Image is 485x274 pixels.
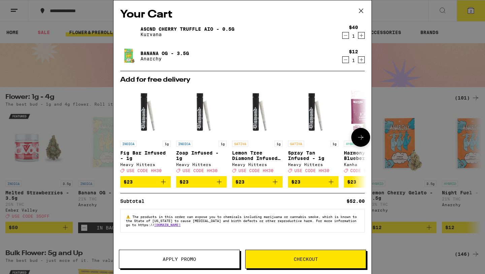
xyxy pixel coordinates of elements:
p: 1g [330,141,338,147]
button: Add to bag [288,176,338,188]
img: Heavy Hitters - Spray Tan Infused - 1g [288,87,338,137]
span: $23 [291,179,300,185]
p: Lemon Tree Diamond Infused - 1g [232,150,283,161]
p: SATIVA [288,141,304,147]
img: Heavy Hitters - Fig Bar Infused - 1g [120,87,171,137]
button: Decrement [342,32,349,39]
p: Harmony Acai Blueberry 2:1 CBG Gummies [344,150,394,161]
p: Spray Tan Infused - 1g [288,150,338,161]
p: SATIVA [232,141,248,147]
h2: Your Cart [120,7,365,22]
span: The products in this order can expose you to chemicals including marijuana or cannabis smoke, whi... [126,215,357,227]
div: Heavy Hitters [232,162,283,167]
a: Open page for Spray Tan Infused - 1g from Heavy Hitters [288,87,338,176]
p: Zoap Infused - 1g [176,150,227,161]
span: CODE HIGHFRI [350,168,383,173]
span: ⚠️ [126,215,132,219]
div: Kanha [344,162,394,167]
a: ASCND Cherry Truffle AIO - 0.5g [140,26,234,32]
div: 1 [349,58,358,63]
button: Decrement [342,56,349,63]
span: USE CODE HH30 [183,168,218,173]
span: Apply Promo [163,257,196,262]
div: Heavy Hitters [288,162,338,167]
img: Kanha - Harmony Acai Blueberry 2:1 CBG Gummies [344,87,394,137]
span: $23 [347,179,356,185]
p: Fig Bar Infused - 1g [120,150,171,161]
button: Add to bag [176,176,227,188]
h2: Add for free delivery [120,77,365,83]
button: Checkout [245,250,366,269]
span: USE CODE HH30 [294,168,329,173]
img: ASCND Cherry Truffle AIO - 0.5g [120,22,139,41]
img: Heavy Hitters - Lemon Tree Diamond Infused - 1g [232,87,283,137]
button: Increment [358,32,365,39]
span: Hi. Need any help? [4,5,48,10]
span: USE CODE HH30 [127,168,162,173]
div: $12 [349,49,358,54]
div: Heavy Hitters [176,162,227,167]
a: Open page for Harmony Acai Blueberry 2:1 CBG Gummies from Kanha [344,87,394,176]
div: 1 [349,33,358,39]
a: Open page for Fig Bar Infused - 1g from Heavy Hitters [120,87,171,176]
div: Heavy Hitters [120,162,171,167]
button: Add to bag [232,176,283,188]
span: $23 [124,179,133,185]
button: Increment [358,56,365,63]
p: Kurvana [140,32,234,37]
img: Banana OG - 3.5g [120,47,139,65]
p: 1g [163,141,171,147]
button: Apply Promo [119,250,240,269]
p: 1g [274,141,283,147]
span: Checkout [294,257,318,262]
div: Subtotal [120,199,149,203]
p: Anarchy [140,56,189,61]
button: Add to bag [344,176,394,188]
p: HYBRID [344,141,360,147]
span: $23 [180,179,189,185]
p: INDICA [176,141,192,147]
a: Banana OG - 3.5g [140,51,189,56]
img: Heavy Hitters - Zoap Infused - 1g [176,87,227,137]
a: Open page for Lemon Tree Diamond Infused - 1g from Heavy Hitters [232,87,283,176]
div: $40 [349,25,358,30]
div: $52.00 [347,199,365,203]
span: $23 [235,179,245,185]
button: Add to bag [120,176,171,188]
a: [DOMAIN_NAME] [154,223,181,227]
a: Open page for Zoap Infused - 1g from Heavy Hitters [176,87,227,176]
p: 1g [219,141,227,147]
span: USE CODE HH30 [238,168,273,173]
